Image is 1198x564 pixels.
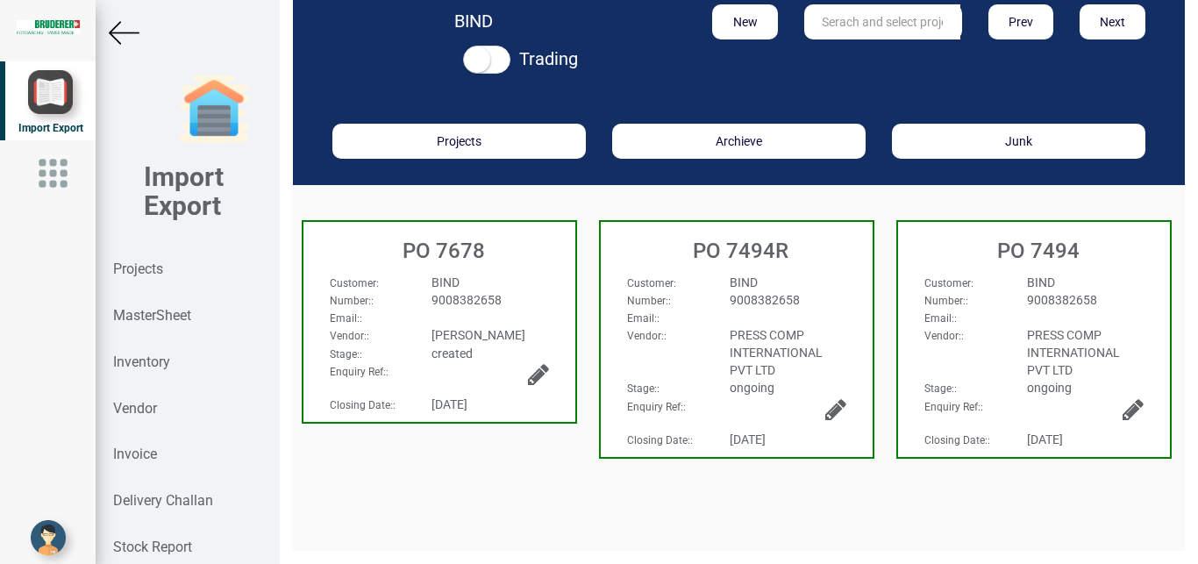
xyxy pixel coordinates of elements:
span: [DATE] [730,432,766,446]
strong: Inventory [113,353,170,370]
span: : [330,348,362,361]
span: : [330,312,362,325]
strong: Customer [330,277,376,289]
button: Archieve [612,124,866,159]
h3: PO 7494R [610,239,873,262]
button: New [712,4,778,39]
strong: Customer [924,277,971,289]
strong: Enquiry Ref: [330,366,386,378]
span: : [627,312,660,325]
strong: Closing Date: [627,434,690,446]
strong: Closing Date: [330,399,393,411]
strong: Vendor: [330,330,367,342]
span: : [924,401,983,413]
button: Projects [332,124,586,159]
strong: Stage: [924,382,954,395]
span: Import Export [18,122,83,134]
h3: PO 7494 [907,239,1170,262]
span: 9008382658 [1027,293,1097,307]
strong: Delivery Challan [113,492,213,509]
span: : [627,330,667,342]
button: Next [1080,4,1145,39]
span: BIND [431,275,460,289]
span: : [627,277,676,289]
span: [DATE] [1027,432,1063,446]
strong: MasterSheet [113,307,191,324]
span: [DATE] [431,397,467,411]
span: : [330,277,379,289]
strong: Number: [330,295,371,307]
span: : [924,277,973,289]
strong: Number: [924,295,966,307]
span: : [627,382,660,395]
span: ongoing [730,381,774,395]
span: : [924,330,964,342]
span: BIND [1027,275,1055,289]
span: : [627,434,693,446]
span: 9008382658 [730,293,800,307]
span: PRESS COMP INTERNATIONAL PVT LTD [730,328,823,377]
span: : [627,295,671,307]
button: Prev [988,4,1054,39]
strong: Email: [330,312,360,325]
span: [PERSON_NAME] [431,328,525,342]
strong: Vendor: [627,330,664,342]
span: 9008382658 [431,293,502,307]
span: : [330,366,389,378]
strong: BIND [454,11,493,32]
input: Serach and select project [804,4,960,39]
span: : [924,434,990,446]
strong: Enquiry Ref: [627,401,683,413]
span: created [431,346,473,361]
strong: Projects [113,261,163,277]
b: Import Export [144,161,224,221]
span: : [330,330,369,342]
strong: Number: [627,295,668,307]
h3: PO 7678 [312,239,575,262]
strong: Trading [519,48,578,69]
img: garage-closed.png [179,75,249,145]
button: Junk [892,124,1145,159]
span: BIND [730,275,758,289]
span: PRESS COMP INTERNATIONAL PVT LTD [1027,328,1120,377]
strong: Closing Date: [924,434,988,446]
strong: Vendor [113,400,157,417]
span: : [924,382,957,395]
span: ongoing [1027,381,1072,395]
strong: Stage: [627,382,657,395]
span: : [330,295,374,307]
strong: Stock Report [113,539,192,555]
strong: Vendor: [924,330,961,342]
span: : [924,295,968,307]
span: : [330,399,396,411]
strong: Enquiry Ref: [924,401,981,413]
strong: Email: [627,312,657,325]
strong: Customer [627,277,674,289]
strong: Email: [924,312,954,325]
strong: Stage: [330,348,360,361]
span: : [627,401,686,413]
strong: Invoice [113,446,157,462]
span: : [924,312,957,325]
